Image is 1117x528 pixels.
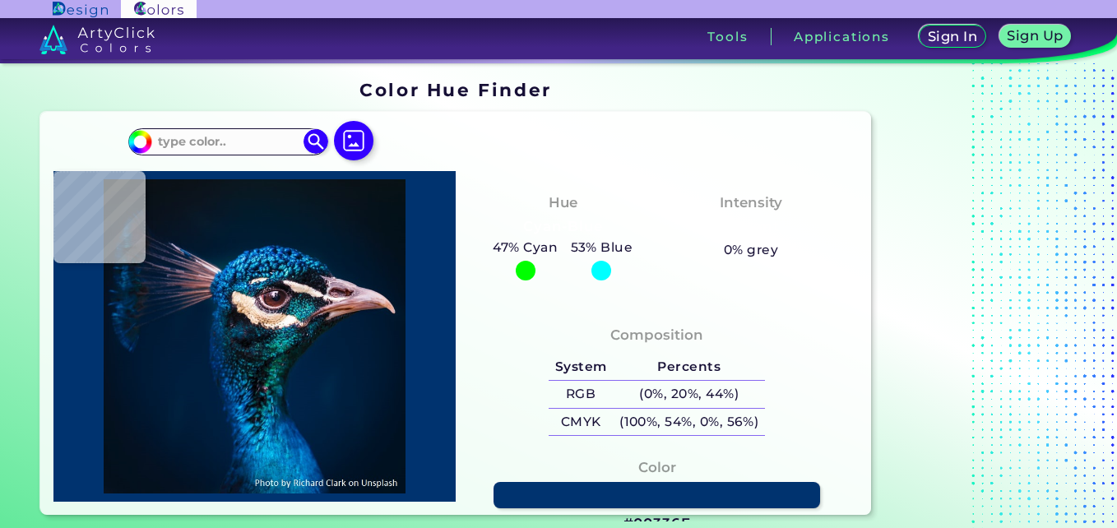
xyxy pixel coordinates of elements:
img: img_pavlin.jpg [62,179,447,493]
a: Sign Up [1003,26,1068,47]
h5: CMYK [549,409,613,436]
input: type color.. [151,131,304,153]
h5: 47% Cyan [487,237,564,258]
h4: Color [638,456,676,479]
a: Sign In [922,26,982,47]
h5: 0% grey [724,239,778,261]
h5: System [549,354,613,381]
h5: Percents [613,354,765,381]
h4: Hue [549,191,577,215]
img: icon search [304,129,328,154]
h5: Sign In [930,30,975,43]
h5: (100%, 54%, 0%, 56%) [613,409,765,436]
h4: Intensity [720,191,782,215]
img: icon picture [334,121,373,160]
h3: Applications [794,30,890,43]
h3: Cyan-Blue [517,217,609,237]
h3: Tools [707,30,748,43]
h5: (0%, 20%, 44%) [613,381,765,408]
h4: Composition [610,323,703,347]
h3: Vibrant [716,217,787,237]
h5: 53% Blue [564,237,639,258]
h5: Sign Up [1010,30,1061,42]
h5: RGB [549,381,613,408]
img: ArtyClick Design logo [53,2,108,17]
img: logo_artyclick_colors_white.svg [39,25,155,54]
h1: Color Hue Finder [359,77,551,102]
